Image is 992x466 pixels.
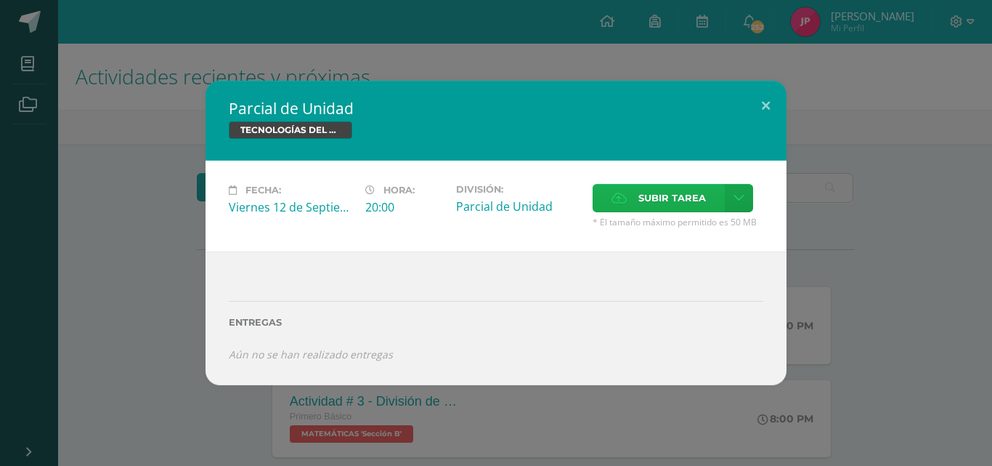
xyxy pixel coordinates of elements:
div: Parcial de Unidad [456,198,581,214]
label: Entregas [229,317,763,328]
button: Close (Esc) [745,81,786,130]
div: 20:00 [365,199,444,215]
label: División: [456,184,581,195]
span: Subir tarea [638,185,706,212]
span: Hora: [383,185,415,196]
span: TECNOLOGÍAS DEL APRENDIZAJE Y LA COMUNICACIÓN [229,121,352,139]
span: Fecha: [245,185,281,196]
div: Viernes 12 de Septiembre [229,199,354,215]
span: * El tamaño máximo permitido es 50 MB [593,216,763,228]
i: Aún no se han realizado entregas [229,348,393,361]
h2: Parcial de Unidad [229,98,763,118]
